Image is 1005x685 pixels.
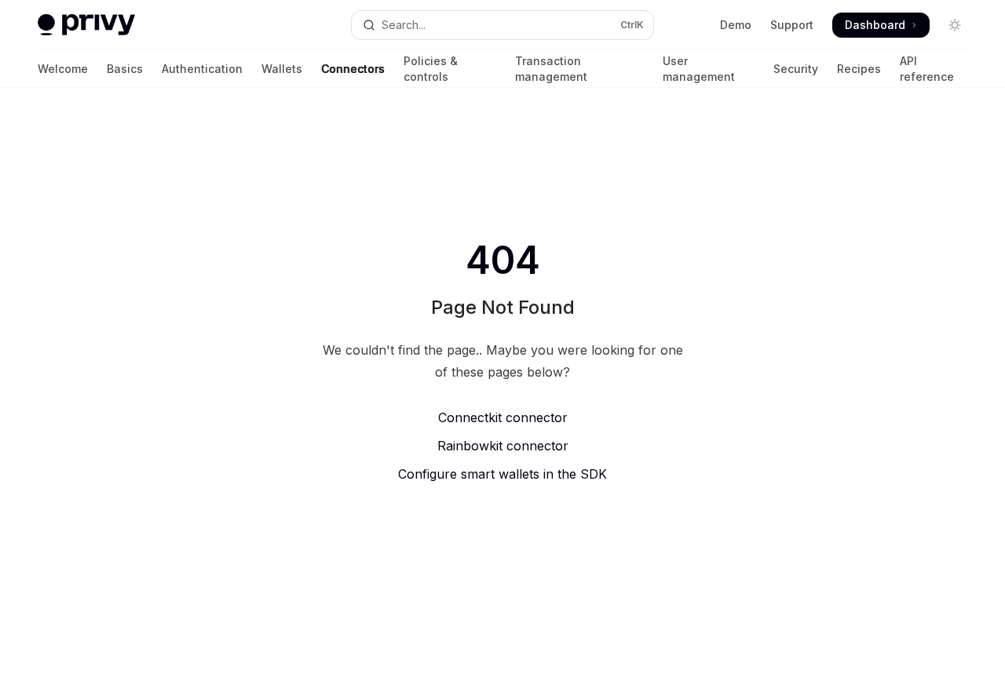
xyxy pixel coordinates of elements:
[352,11,653,39] button: Open search
[620,19,644,31] span: Ctrl K
[317,339,688,383] div: We couldn't find the page.. Maybe you were looking for one of these pages below?
[404,50,496,88] a: Policies & controls
[773,50,818,88] a: Security
[942,13,967,38] button: Toggle dark mode
[431,295,575,320] h1: Page Not Found
[438,410,568,425] span: Connectkit connector
[837,50,881,88] a: Recipes
[900,50,967,88] a: API reference
[261,50,302,88] a: Wallets
[38,14,135,36] img: light logo
[321,50,385,88] a: Connectors
[317,436,688,455] a: Rainbowkit connector
[437,438,568,454] span: Rainbowkit connector
[398,466,607,482] span: Configure smart wallets in the SDK
[462,239,543,282] span: 404
[317,408,688,427] a: Connectkit connector
[663,50,754,88] a: User management
[162,50,243,88] a: Authentication
[382,16,426,35] div: Search...
[38,50,88,88] a: Welcome
[720,17,751,33] a: Demo
[770,17,813,33] a: Support
[832,13,930,38] a: Dashboard
[107,50,143,88] a: Basics
[515,50,644,88] a: Transaction management
[317,465,688,483] a: Configure smart wallets in the SDK
[845,17,905,33] span: Dashboard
